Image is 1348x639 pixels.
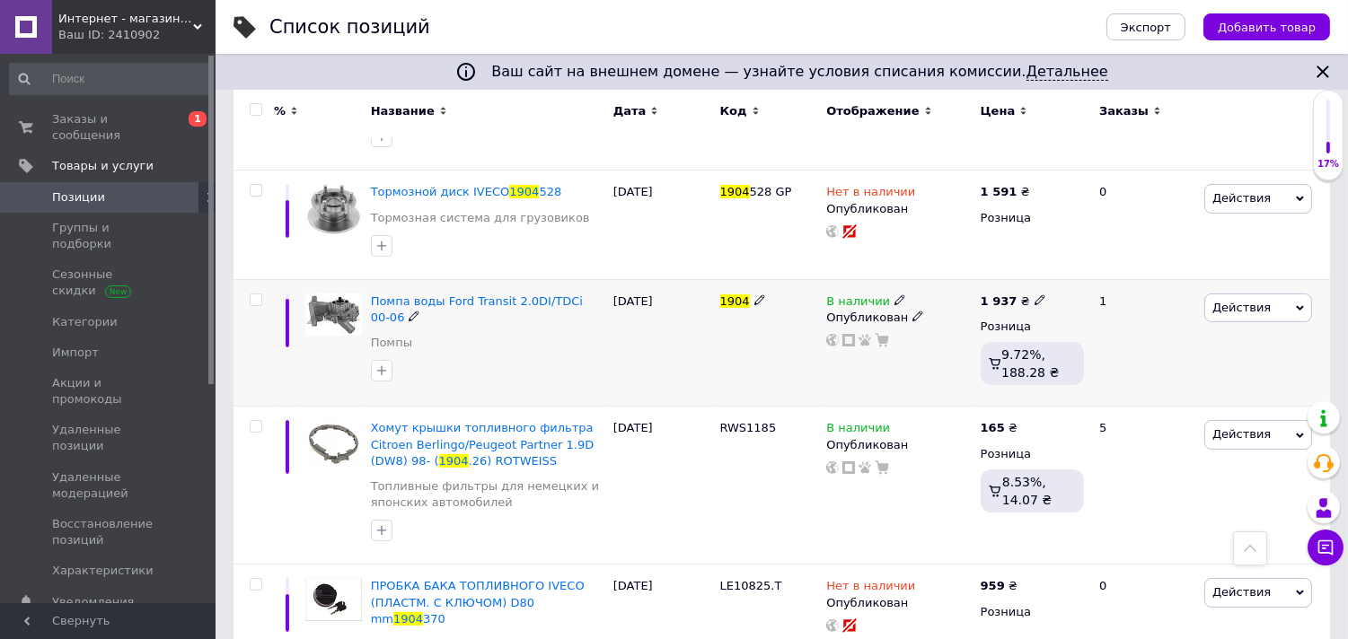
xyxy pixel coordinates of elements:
[1308,530,1344,565] button: Чат с покупателем
[1026,63,1108,81] a: Детальнее
[981,184,1030,200] div: ₴
[305,578,362,620] img: ПРОБКА БАКА ТОПЛИВНОГО IVECO (ПЛАСТМ. С КЛЮЧОМ) D80 mm 1904370
[469,454,558,468] span: .26) ROTWEISS
[750,185,792,198] span: 528 GP
[720,579,782,592] span: LE10825.T
[1203,13,1330,40] button: Добавить товар
[1088,407,1200,565] div: 5
[609,279,716,407] div: [DATE]
[1212,427,1271,441] span: Действия
[981,578,1018,594] div: ₴
[1218,21,1316,34] span: Добавить товар
[981,420,1018,436] div: ₴
[720,103,747,119] span: Код
[826,437,971,453] div: Опубликован
[981,294,1018,308] b: 1 937
[613,103,647,119] span: Дата
[981,579,1005,592] b: 959
[58,11,193,27] span: Интернет - магазин автозапчастей "Руслан Авто" ruslanavto.com.ua
[826,103,919,119] span: Отображение
[371,103,435,119] span: Название
[981,103,1016,119] span: Цена
[52,345,99,361] span: Импорт
[720,421,777,434] span: RWS1185
[1212,191,1271,205] span: Действия
[491,63,1108,81] span: Ваш сайт на внешнем домене — узнайте условия списания комиссии.
[371,478,604,511] a: Топливные фильтры для немецких и японских автомобилей
[52,516,166,548] span: Восстановление позиций
[826,579,915,598] span: Нет в наличии
[371,421,595,467] a: Хомут крышки топливного фильтра Citroen Berlingo/Peugeot Partner 1.9D (DW8) 98- (1904.26) ROTWEISS
[52,469,166,502] span: Удаленные модерацией
[9,63,212,95] input: Поиск
[609,171,716,279] div: [DATE]
[981,446,1084,462] div: Розница
[981,421,1005,434] b: 165
[1099,103,1149,119] span: Заказы
[371,579,585,625] span: ПРОБКА БАКА ТОПЛИВНОГО IVECO (ПЛАСТМ. С КЛЮЧОМ) D80 mm
[189,111,207,127] span: 1
[1314,158,1343,171] div: 17%
[269,18,430,37] div: Список позиций
[58,27,216,43] div: Ваш ID: 2410902
[826,421,890,440] span: В наличии
[52,267,166,299] span: Сезонные скидки
[423,612,445,626] span: 370
[371,579,585,625] a: ПРОБКА БАКА ТОПЛИВНОГО IVECO (ПЛАСТМ. С КЛЮЧОМ) D80 mm1904370
[52,220,166,252] span: Группы и подборки
[981,185,1018,198] b: 1 591
[509,185,539,198] span: 1904
[826,310,971,326] div: Опубликован
[305,420,362,468] img: Хомут крышки топливного фильтра Citroen Berlingo/Peugeot Partner 1.9D (DW8) 98- (1904.26) ROTWEISS
[981,293,1046,310] div: ₴
[1212,301,1271,314] span: Действия
[371,294,583,324] a: Помпа воды Ford Transit 2.0DI/TDCi 00-06
[1312,61,1334,83] svg: Закрыть
[371,185,562,198] a: Тормозной диск IVECO1904528
[1002,475,1052,507] span: 8.53%, 14.07 ₴
[52,594,134,610] span: Уведомления
[52,422,166,454] span: Удаленные позиции
[826,201,971,217] div: Опубликован
[609,407,716,565] div: [DATE]
[720,185,750,198] span: 1904
[1106,13,1185,40] button: Экспорт
[826,185,915,204] span: Нет в наличии
[52,375,166,407] span: Акции и промокоды
[52,314,118,330] span: Категории
[52,158,154,174] span: Товары и услуги
[826,294,890,313] span: В наличии
[371,210,590,226] a: Тормозная система для грузовиков
[981,319,1084,335] div: Розница
[274,103,286,119] span: %
[371,421,595,467] span: Хомут крышки топливного фильтра Citroen Berlingo/Peugeot Partner 1.9D (DW8) 98- (
[539,185,561,198] span: 528
[1001,347,1059,380] span: 9.72%, 188.28 ₴
[826,595,971,611] div: Опубликован
[305,184,362,234] img: Тормозной диск IVECO 1904528
[720,294,750,308] span: 1904
[1088,279,1200,407] div: 1
[371,185,510,198] span: Тормозной диск IVECO
[981,604,1084,620] div: Розница
[371,335,412,351] a: Помпы
[981,210,1084,226] div: Розница
[305,293,362,337] img: Помпа воды Ford Transit 2.0DI/TDCi 00-06
[1088,171,1200,279] div: 0
[1212,585,1271,599] span: Действия
[52,111,166,144] span: Заказы и сообщения
[52,189,105,206] span: Позиции
[1121,21,1171,34] span: Экспорт
[52,563,154,579] span: Характеристики
[439,454,469,468] span: 1904
[393,612,423,626] span: 1904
